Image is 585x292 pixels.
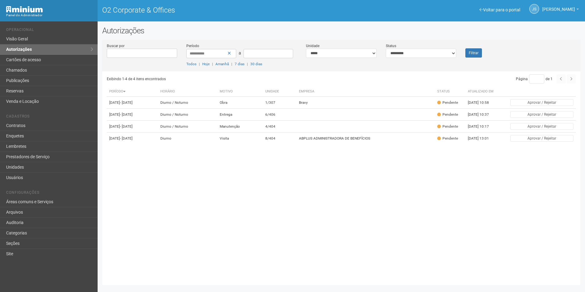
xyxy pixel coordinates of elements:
td: [DATE] 13:01 [465,133,499,144]
th: Empresa [296,87,435,97]
div: Pendente [437,112,458,117]
a: 7 dias [235,62,244,66]
button: Aprovar / Rejeitar [510,135,573,142]
td: [DATE] 10:58 [465,97,499,109]
td: Obra [217,97,263,109]
li: Operacional [6,28,93,34]
th: Atualizado em [465,87,499,97]
td: 1/307 [263,97,297,109]
td: [DATE] 10:37 [465,109,499,121]
a: Voltar para o portal [479,7,520,12]
td: [DATE] [107,133,158,144]
td: [DATE] 10:17 [465,121,499,133]
td: Entrega [217,109,263,121]
td: [DATE] [107,121,158,133]
li: Cadastros [6,114,93,121]
span: - [DATE] [120,112,132,117]
h1: O2 Corporate & Offices [102,6,337,14]
label: Unidade [306,43,319,49]
button: Aprovar / Rejeitar [510,111,573,118]
label: Período [186,43,199,49]
span: Jeferson Souza [542,1,575,12]
td: Diurno [158,133,217,144]
td: Visita [217,133,263,144]
a: Hoje [202,62,210,66]
li: Configurações [6,190,93,197]
td: Diurno / Noturno [158,121,217,133]
td: Bravy [296,97,435,109]
span: | [199,62,200,66]
th: Motivo [217,87,263,97]
a: JS [529,4,539,14]
th: Horário [158,87,217,97]
span: | [231,62,232,66]
div: Pendente [437,136,458,141]
div: Painel do Administrador [6,13,93,18]
div: Pendente [437,100,458,105]
a: Amanhã [215,62,229,66]
img: Minium [6,6,43,13]
a: 30 dias [250,62,262,66]
span: - [DATE] [120,124,132,129]
label: Buscar por [107,43,125,49]
td: Diurno / Noturno [158,109,217,121]
td: ABPLUS ADMINISTRADORA DE BENEFÍCIOS [296,133,435,144]
button: Filtrar [465,48,482,58]
a: [PERSON_NAME] [542,8,579,13]
th: Unidade [263,87,297,97]
th: Status [435,87,465,97]
span: a [239,51,241,55]
label: Status [386,43,396,49]
h2: Autorizações [102,26,580,35]
th: Período [107,87,158,97]
span: - [DATE] [120,136,132,140]
span: - [DATE] [120,100,132,105]
td: 8/404 [263,133,297,144]
span: | [247,62,248,66]
td: Diurno / Noturno [158,97,217,109]
td: [DATE] [107,109,158,121]
div: Exibindo 1-4 de 4 itens encontrados [107,74,339,84]
span: | [212,62,213,66]
td: 6/406 [263,109,297,121]
a: Todos [186,62,196,66]
button: Aprovar / Rejeitar [510,123,573,130]
td: 4/404 [263,121,297,133]
div: Pendente [437,124,458,129]
td: [DATE] [107,97,158,109]
span: Página de 1 [516,77,553,81]
td: Manutenção [217,121,263,133]
button: Aprovar / Rejeitar [510,99,573,106]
